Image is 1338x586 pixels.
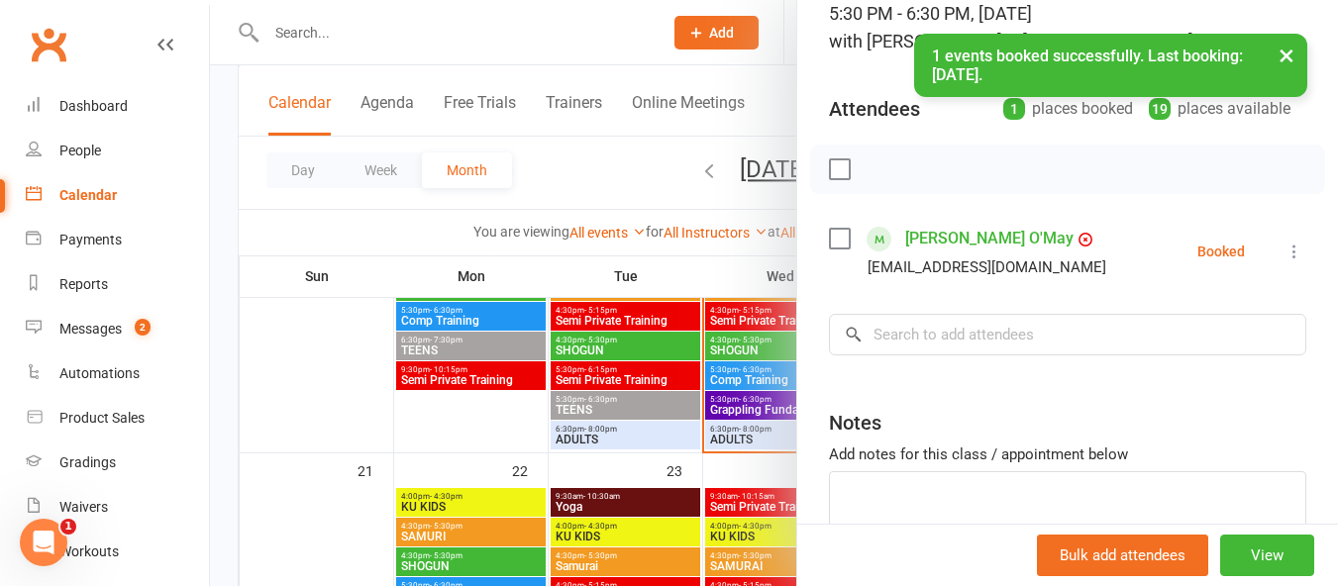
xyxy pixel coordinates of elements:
div: Gradings [59,454,116,470]
span: 2 [135,319,151,336]
div: Product Sales [59,410,145,426]
a: Workouts [26,530,209,574]
div: Attendees [829,95,920,123]
div: Add notes for this class / appointment below [829,442,1306,466]
a: Calendar [26,173,209,218]
input: Search to add attendees [829,314,1306,355]
a: Product Sales [26,396,209,440]
div: 1 events booked successfully. Last booking: [DATE]. [914,34,1308,97]
button: View [1220,535,1314,576]
a: People [26,129,209,173]
span: at [GEOGRAPHIC_DATA] [1002,31,1193,51]
a: Messages 2 [26,307,209,351]
a: Payments [26,218,209,262]
div: Dashboard [59,98,128,114]
div: Payments [59,232,122,247]
div: Calendar [59,187,117,203]
div: Notes [829,409,881,437]
div: Workouts [59,543,119,559]
div: Reports [59,276,108,292]
div: 1 [1003,98,1025,120]
div: places available [1149,95,1290,123]
a: Automations [26,351,209,396]
div: People [59,143,101,158]
a: Clubworx [24,20,73,69]
span: with [PERSON_NAME] [829,31,1002,51]
a: [PERSON_NAME] O'May [905,223,1074,254]
div: 19 [1149,98,1171,120]
button: × [1269,34,1304,76]
div: Messages [59,321,122,337]
div: Waivers [59,499,108,515]
a: Dashboard [26,84,209,129]
a: Gradings [26,440,209,485]
a: Reports [26,262,209,307]
a: Waivers [26,485,209,530]
div: [EMAIL_ADDRESS][DOMAIN_NAME] [868,254,1106,280]
span: 1 [60,519,76,535]
div: places booked [1003,95,1133,123]
button: Bulk add attendees [1037,535,1208,576]
div: Booked [1197,244,1245,258]
iframe: Intercom live chat [20,519,67,566]
div: Automations [59,365,140,381]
